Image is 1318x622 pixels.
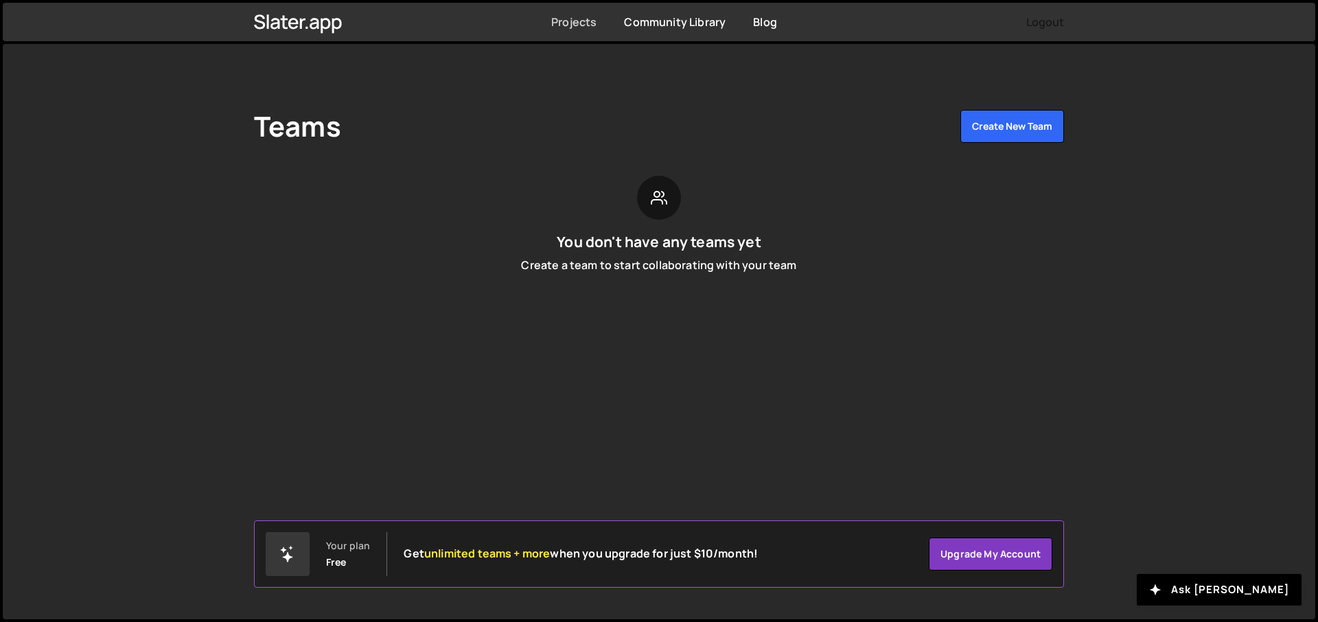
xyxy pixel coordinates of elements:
h2: You don't have any teams yet [557,233,761,251]
div: Your plan [326,540,370,551]
button: Logout [1026,10,1064,34]
a: Blog [753,14,777,30]
p: Create a team to start collaborating with your team [521,257,796,273]
h1: Teams [254,110,341,143]
a: Upgrade my account [929,538,1052,571]
h2: Get when you upgrade for just $10/month! [404,547,758,560]
span: unlimited teams + more [424,546,551,561]
a: Community Library [624,14,726,30]
button: Ask [PERSON_NAME] [1137,574,1302,606]
button: Create New Team [960,110,1064,143]
div: Free [326,557,347,568]
a: Projects [551,14,597,30]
